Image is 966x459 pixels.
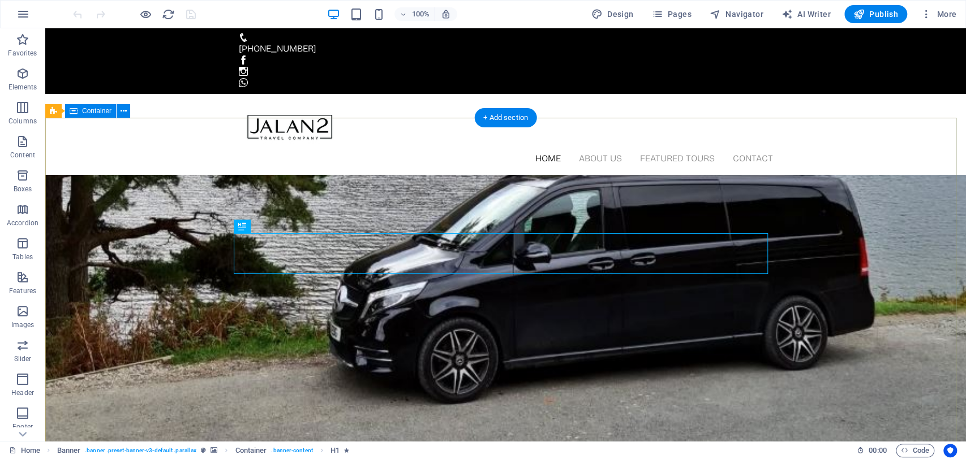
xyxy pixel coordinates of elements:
button: Publish [844,5,907,23]
i: Reload page [162,8,175,21]
p: Features [9,286,36,295]
i: Element contains an animation [344,447,349,453]
span: Click to select. Double-click to edit [57,444,81,457]
div: Design (Ctrl+Alt+Y) [587,5,638,23]
a: Click to cancel selection. Double-click to open Pages [9,444,40,457]
p: Slider [14,354,32,363]
button: Design [587,5,638,23]
span: More [921,8,956,20]
button: Code [896,444,934,457]
div: + Add section [474,108,537,127]
button: Navigator [705,5,768,23]
p: Boxes [14,185,32,194]
p: Images [11,320,35,329]
p: Header [11,388,34,397]
span: Click to select. Double-click to edit [330,444,340,457]
span: Code [901,444,929,457]
button: Pages [647,5,695,23]
button: Click here to leave preview mode and continue editing [139,7,152,21]
p: Content [10,151,35,160]
h6: 100% [411,7,430,21]
span: AI Writer [782,8,831,20]
span: . banner-content [271,444,312,457]
span: Publish [853,8,898,20]
nav: breadcrumb [57,444,350,457]
span: Container [82,108,111,114]
button: 100% [394,7,435,21]
button: reload [161,7,175,21]
i: This element contains a background [211,447,217,453]
i: On resize automatically adjust zoom level to fit chosen device. [441,9,451,19]
button: More [916,5,961,23]
span: : [877,446,878,454]
p: Accordion [7,218,38,228]
button: AI Writer [777,5,835,23]
span: Navigator [710,8,763,20]
span: . banner .preset-banner-v3-default .parallax [85,444,196,457]
h6: Session time [857,444,887,457]
i: This element is a customizable preset [201,447,206,453]
button: Usercentrics [943,444,957,457]
p: Footer [12,422,33,431]
span: Click to select. Double-click to edit [235,444,267,457]
span: 00 00 [869,444,886,457]
p: Tables [12,252,33,261]
p: Elements [8,83,37,92]
span: Pages [651,8,691,20]
p: Columns [8,117,37,126]
span: Design [591,8,634,20]
p: Favorites [8,49,37,58]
